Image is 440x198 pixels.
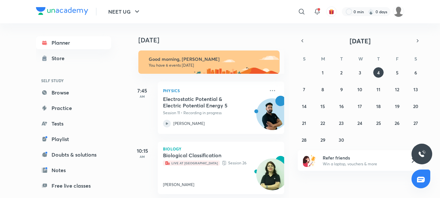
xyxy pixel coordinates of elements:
h5: Electrostatic Potential & Electric Potential Energy 5 [163,96,244,109]
abbr: September 14, 2025 [302,103,307,109]
button: September 3, 2025 [355,67,365,78]
abbr: September 26, 2025 [395,120,399,126]
button: September 26, 2025 [392,118,402,128]
button: September 14, 2025 [299,101,309,111]
button: September 6, 2025 [411,67,421,78]
button: September 24, 2025 [355,118,365,128]
p: AM [129,94,155,98]
abbr: September 19, 2025 [395,103,399,109]
button: September 30, 2025 [336,135,347,145]
a: Tests [36,117,111,130]
p: Physics [163,87,265,94]
button: September 9, 2025 [336,84,347,94]
button: September 25, 2025 [373,118,384,128]
span: Live at [GEOGRAPHIC_DATA] [163,160,220,166]
img: avatar [329,9,334,15]
button: September 19, 2025 [392,101,402,111]
button: September 1, 2025 [318,67,328,78]
h5: 7:45 [129,87,155,94]
p: [PERSON_NAME] [173,121,205,126]
abbr: September 20, 2025 [413,103,418,109]
abbr: September 4, 2025 [377,70,380,76]
button: NEET UG [104,5,145,18]
button: September 21, 2025 [299,118,309,128]
button: September 27, 2025 [411,118,421,128]
abbr: September 21, 2025 [302,120,306,126]
button: September 23, 2025 [336,118,347,128]
abbr: September 17, 2025 [358,103,362,109]
p: Biology [163,147,279,151]
button: September 12, 2025 [392,84,402,94]
button: September 4, 2025 [373,67,384,78]
img: streak [368,8,374,15]
p: Win a laptop, vouchers & more [323,161,402,167]
a: Free live classes [36,179,111,192]
abbr: September 5, 2025 [396,70,399,76]
abbr: Saturday [414,56,417,62]
img: Avatar [257,102,288,133]
img: Vinita Malik [393,6,404,17]
abbr: September 3, 2025 [359,70,361,76]
abbr: September 24, 2025 [357,120,362,126]
abbr: Thursday [377,56,380,62]
h5: Biological Classification [163,152,244,159]
h6: Refer friends [323,154,402,161]
div: Store [52,54,68,62]
button: September 17, 2025 [355,101,365,111]
abbr: September 30, 2025 [339,137,344,143]
button: September 16, 2025 [336,101,347,111]
h4: [DATE] [138,36,291,44]
abbr: September 11, 2025 [376,86,380,93]
button: September 15, 2025 [318,101,328,111]
button: September 22, 2025 [318,118,328,128]
abbr: September 9, 2025 [340,86,343,93]
abbr: September 7, 2025 [303,86,305,93]
a: Store [36,52,111,65]
img: ttu [418,150,426,158]
abbr: September 29, 2025 [320,137,325,143]
abbr: September 10, 2025 [357,86,362,93]
span: [DATE] [350,37,371,45]
a: Doubts & solutions [36,148,111,161]
abbr: September 28, 2025 [302,137,307,143]
button: September 29, 2025 [318,135,328,145]
abbr: September 23, 2025 [339,120,344,126]
button: [DATE] [307,36,413,45]
abbr: September 22, 2025 [320,120,325,126]
abbr: September 1, 2025 [322,70,324,76]
button: September 28, 2025 [299,135,309,145]
abbr: September 6, 2025 [414,70,417,76]
button: avatar [326,6,337,17]
abbr: September 18, 2025 [376,103,381,109]
abbr: Monday [321,56,325,62]
abbr: September 27, 2025 [413,120,418,126]
abbr: Sunday [303,56,306,62]
abbr: September 12, 2025 [395,86,399,93]
button: September 7, 2025 [299,84,309,94]
a: Practice [36,102,111,115]
h6: Good morning, [PERSON_NAME] [149,56,274,62]
h6: SELF STUDY [36,75,111,86]
button: September 20, 2025 [411,101,421,111]
a: Planner [36,36,111,49]
abbr: September 8, 2025 [321,86,324,93]
h5: 10:15 [129,147,155,155]
abbr: September 15, 2025 [320,103,325,109]
img: referral [303,154,316,167]
abbr: Wednesday [358,56,363,62]
abbr: Tuesday [340,56,343,62]
p: Session 26 [163,160,265,166]
abbr: September 25, 2025 [376,120,381,126]
button: September 8, 2025 [318,84,328,94]
img: Company Logo [36,7,88,15]
a: Playlist [36,133,111,146]
a: Company Logo [36,7,88,16]
p: [PERSON_NAME] [163,182,194,188]
button: September 10, 2025 [355,84,365,94]
button: September 11, 2025 [373,84,384,94]
abbr: September 2, 2025 [340,70,342,76]
p: You have 6 events [DATE] [149,63,274,68]
abbr: September 16, 2025 [339,103,344,109]
a: Browse [36,86,111,99]
button: September 18, 2025 [373,101,384,111]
